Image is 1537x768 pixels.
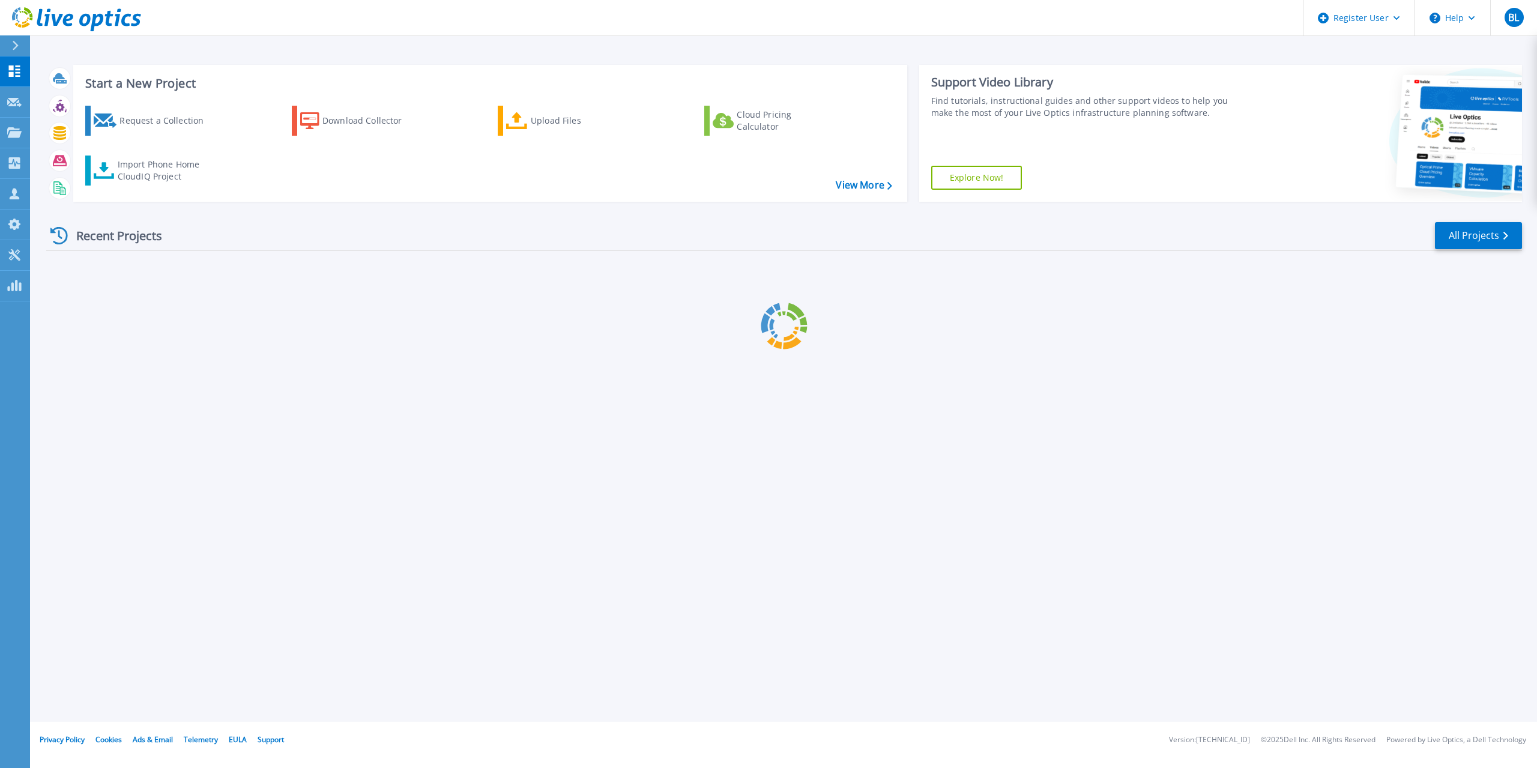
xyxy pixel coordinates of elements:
div: Support Video Library [931,74,1243,90]
li: © 2025 Dell Inc. All Rights Reserved [1261,736,1375,744]
a: Support [258,734,284,745]
div: Recent Projects [46,221,178,250]
a: Request a Collection [85,106,219,136]
div: Download Collector [322,109,418,133]
a: EULA [229,734,247,745]
li: Powered by Live Optics, a Dell Technology [1386,736,1526,744]
a: Download Collector [292,106,426,136]
a: View More [836,180,892,191]
a: Upload Files [498,106,632,136]
a: Privacy Policy [40,734,85,745]
div: Import Phone Home CloudIQ Project [118,159,211,183]
a: Ads & Email [133,734,173,745]
div: Upload Files [531,109,627,133]
a: Explore Now! [931,166,1022,190]
h3: Start a New Project [85,77,892,90]
div: Cloud Pricing Calculator [737,109,833,133]
span: BL [1508,13,1519,22]
a: Cloud Pricing Calculator [704,106,838,136]
li: Version: [TECHNICAL_ID] [1169,736,1250,744]
div: Request a Collection [119,109,216,133]
a: Cookies [95,734,122,745]
div: Find tutorials, instructional guides and other support videos to help you make the most of your L... [931,95,1243,119]
a: All Projects [1435,222,1522,249]
a: Telemetry [184,734,218,745]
